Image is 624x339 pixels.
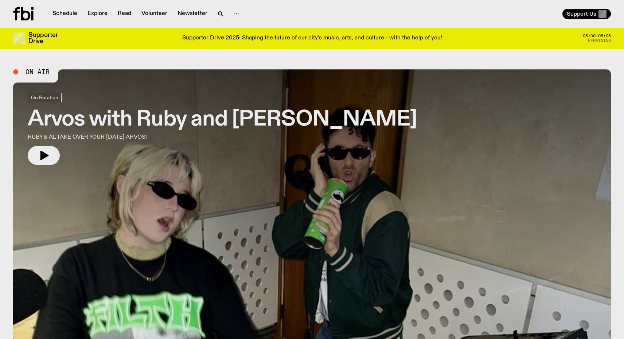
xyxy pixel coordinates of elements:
[28,32,58,45] h3: Supporter Drive
[562,9,611,19] button: Support Us
[137,9,172,19] a: Volunteer
[28,93,417,165] a: Arvos with Ruby and [PERSON_NAME]RUBY & AL TAKE OVER YOUR [DATE] ARVOS!
[31,95,58,100] span: On Rotation
[26,69,50,75] span: On Air
[588,39,611,43] span: Remaining
[83,9,112,19] a: Explore
[28,133,214,142] p: RUBY & AL TAKE OVER YOUR [DATE] ARVOS!
[173,9,212,19] a: Newsletter
[583,34,611,38] span: 08:06:08:08
[28,93,62,102] a: On Rotation
[113,9,136,19] a: Read
[182,35,442,42] p: Supporter Drive 2025: Shaping the future of our city’s music, arts, and culture - with the help o...
[567,11,596,17] span: Support Us
[28,109,417,130] h3: Arvos with Ruby and [PERSON_NAME]
[48,9,82,19] a: Schedule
